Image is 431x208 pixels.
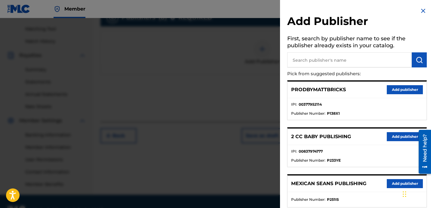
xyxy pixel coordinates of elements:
[416,56,423,64] img: Search Works
[299,102,322,107] strong: 00377952114
[287,33,427,52] h5: First, search by publisher name to see if the publisher already exists in your catalog.
[7,5,30,13] img: MLC Logo
[387,179,423,188] button: Add publisher
[54,5,61,13] img: Top Rightsholder
[64,5,85,12] span: Member
[291,197,325,202] span: Publisher Number :
[387,132,423,141] button: Add publisher
[414,127,431,176] iframe: Resource Center
[403,185,406,203] div: Drag
[291,111,325,116] span: Publisher Number :
[291,133,351,140] p: 2 CC BABY PUBLISHING
[387,85,423,94] button: Add publisher
[291,86,346,93] p: PRODBYMATTBRICKS
[327,158,341,163] strong: P233YE
[327,197,339,202] strong: P251IS
[401,179,431,208] iframe: Chat Widget
[291,180,366,187] p: MEXICAN SEANS PUBLISHING
[287,67,393,80] p: Pick from suggested publishers:
[299,149,323,154] strong: 00837974777
[291,149,297,154] span: IPI :
[327,111,340,116] strong: P138X1
[287,14,427,30] h2: Add Publisher
[287,52,412,67] input: Search publisher's name
[291,102,297,107] span: IPI :
[291,158,325,163] span: Publisher Number :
